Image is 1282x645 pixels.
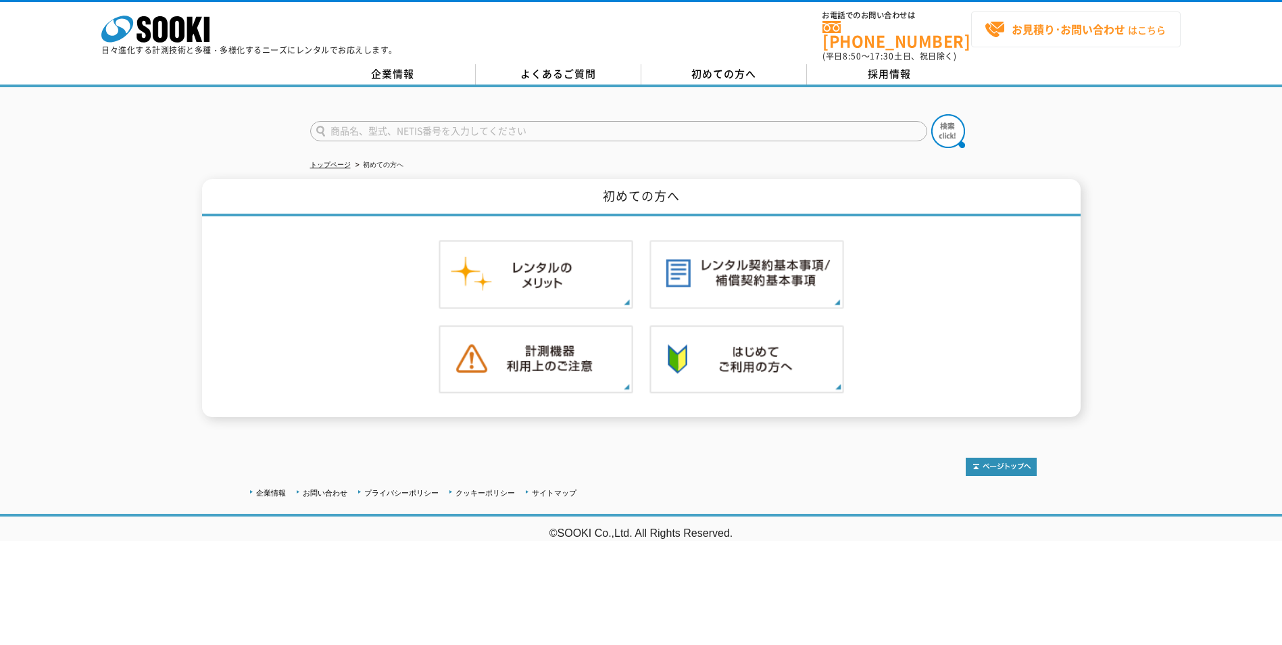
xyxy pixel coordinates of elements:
a: お問い合わせ [303,489,347,497]
input: 商品名、型式、NETIS番号を入力してください [310,121,927,141]
li: 初めての方へ [353,158,403,172]
img: btn_search.png [931,114,965,148]
span: (平日 ～ 土日、祝日除く) [822,50,956,62]
a: サイトマップ [532,489,576,497]
strong: お見積り･お問い合わせ [1012,21,1125,37]
span: 17:30 [870,50,894,62]
a: 企業情報 [256,489,286,497]
a: [PHONE_NUMBER] [822,21,971,49]
a: プライバシーポリシー [364,489,439,497]
span: はこちら [985,20,1166,40]
a: よくあるご質問 [476,64,641,85]
img: 初めての方へ [649,325,844,394]
img: レンタルのメリット [439,240,633,309]
a: 採用情報 [807,64,972,85]
a: お見積り･お問い合わせはこちら [971,11,1181,47]
a: クッキーポリシー [455,489,515,497]
img: レンタル契約基本事項／補償契約基本事項 [649,240,844,309]
a: トップページ [310,161,351,168]
span: 初めての方へ [691,66,756,81]
h1: 初めての方へ [202,179,1081,216]
span: お電話でのお問い合わせは [822,11,971,20]
span: 8:50 [843,50,862,62]
p: 日々進化する計測技術と多種・多様化するニーズにレンタルでお応えします。 [101,46,397,54]
a: 企業情報 [310,64,476,85]
a: 初めての方へ [641,64,807,85]
img: トップページへ [966,458,1037,476]
img: 計測機器ご利用上のご注意 [439,325,633,394]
